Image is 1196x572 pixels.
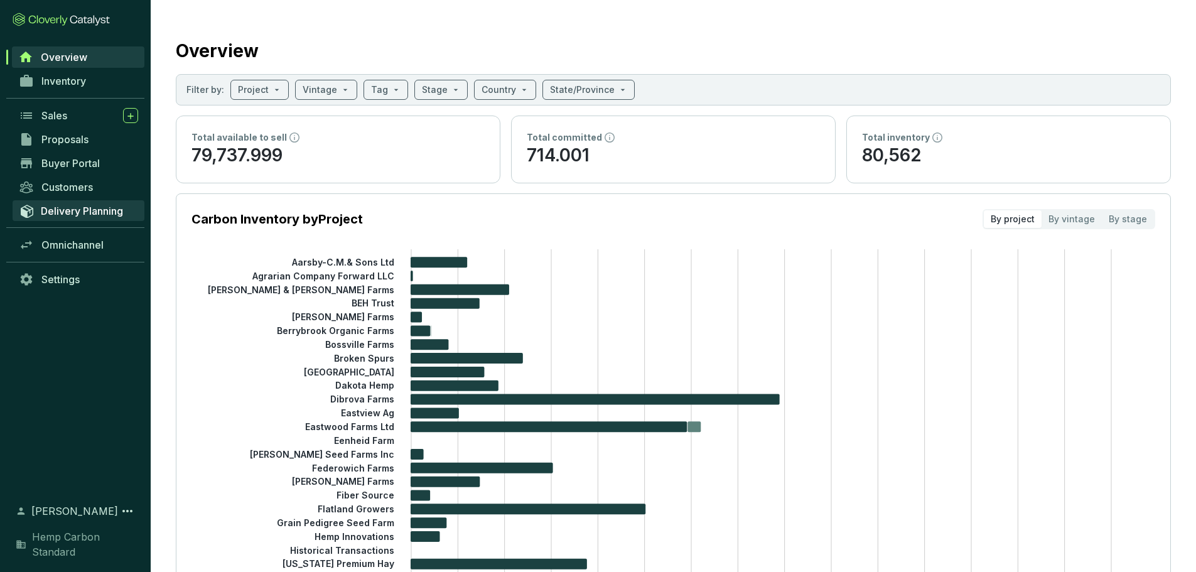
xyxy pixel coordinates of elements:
[13,153,144,174] a: Buyer Portal
[325,339,394,350] tspan: Bossville Farms
[292,311,394,322] tspan: [PERSON_NAME] Farms
[13,176,144,198] a: Customers
[13,200,144,221] a: Delivery Planning
[318,504,394,514] tspan: Flatland Growers
[277,517,394,528] tspan: Grain Pedigree Seed Farm
[983,209,1155,229] div: segmented control
[527,131,602,144] p: Total committed
[32,529,138,559] span: Hemp Carbon Standard
[13,269,144,290] a: Settings
[862,144,1155,168] p: 80,562
[277,325,394,336] tspan: Berrybrook Organic Farms
[292,476,394,487] tspan: [PERSON_NAME] Farms
[191,131,287,144] p: Total available to sell
[41,273,80,286] span: Settings
[186,84,224,96] p: Filter by:
[527,144,820,168] p: 714.001
[41,75,86,87] span: Inventory
[862,131,930,144] p: Total inventory
[41,181,93,193] span: Customers
[315,531,394,542] tspan: Hemp Innovations
[13,129,144,150] a: Proposals
[312,462,394,473] tspan: Federowich Farms
[250,448,394,459] tspan: [PERSON_NAME] Seed Farms Inc
[283,558,394,569] tspan: [US_STATE] Premium Hay
[13,105,144,126] a: Sales
[31,504,118,519] span: [PERSON_NAME]
[41,157,100,170] span: Buyer Portal
[290,544,394,555] tspan: Historical Transactions
[191,144,485,168] p: 79,737.999
[337,490,394,500] tspan: Fiber Source
[291,257,394,267] tspan: Aarsby-C.M.& Sons Ltd
[13,234,144,256] a: Omnichannel
[334,353,394,364] tspan: Broken Spurs
[305,421,394,432] tspan: Eastwood Farms Ltd
[41,51,87,63] span: Overview
[304,366,394,377] tspan: [GEOGRAPHIC_DATA]
[41,239,104,251] span: Omnichannel
[176,38,259,64] h2: Overview
[1102,210,1154,228] div: By stage
[334,435,394,446] tspan: Eenheid Farm
[41,133,89,146] span: Proposals
[352,298,394,308] tspan: BEH Trust
[41,109,67,122] span: Sales
[12,46,144,68] a: Overview
[41,205,123,217] span: Delivery Planning
[13,70,144,92] a: Inventory
[191,210,363,228] p: Carbon Inventory by Project
[252,271,394,281] tspan: Agrarian Company Forward LLC
[208,284,394,294] tspan: [PERSON_NAME] & [PERSON_NAME] Farms
[330,394,394,404] tspan: Dibrova Farms
[1042,210,1102,228] div: By vintage
[341,407,394,418] tspan: Eastview Ag
[335,380,394,391] tspan: Dakota Hemp
[984,210,1042,228] div: By project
